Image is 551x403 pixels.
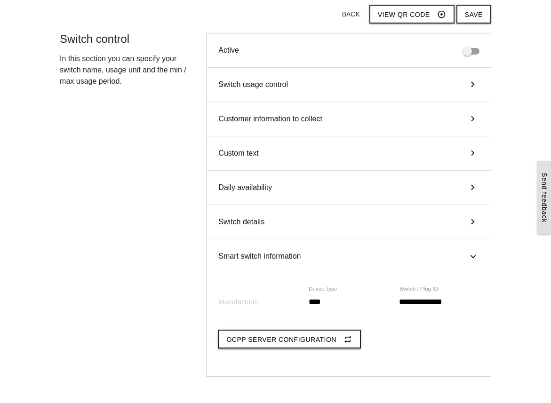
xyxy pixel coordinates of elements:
i: keyboard_arrow_right [466,79,479,90]
i: repeat [343,331,352,348]
span: Switch control [60,32,129,45]
i: keyboard_arrow_right [466,148,479,159]
span: Smart switch information [218,251,301,262]
span: Switch usage control [218,79,288,90]
a: Send feedback [537,161,551,234]
button: Save [456,5,491,24]
span: Switch details [218,216,264,228]
label: Device type [309,285,337,293]
button: OCPP Server Configurationrepeat [218,330,360,348]
p: In this section you can specify your switch name, usage unit and the min / max usage period. [60,53,197,87]
i: adjust [437,6,446,24]
span: OCPP Server Configuration [226,336,336,343]
span: Customer information to collect [218,113,322,125]
i: keyboard_arrow_right [466,182,479,193]
span: Daily availability [218,182,272,193]
i: keyboard_arrow_right [466,216,479,228]
button: Back [335,6,367,23]
span: Active [218,46,239,54]
button: View QR code adjust [369,5,455,24]
label: Manufacturer [218,297,258,308]
i: keyboard_arrow_right [467,250,478,263]
label: Switch / Plug ID [399,285,438,293]
span: Custom text [218,148,258,159]
span: View QR code [378,11,430,18]
i: keyboard_arrow_right [466,113,479,125]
